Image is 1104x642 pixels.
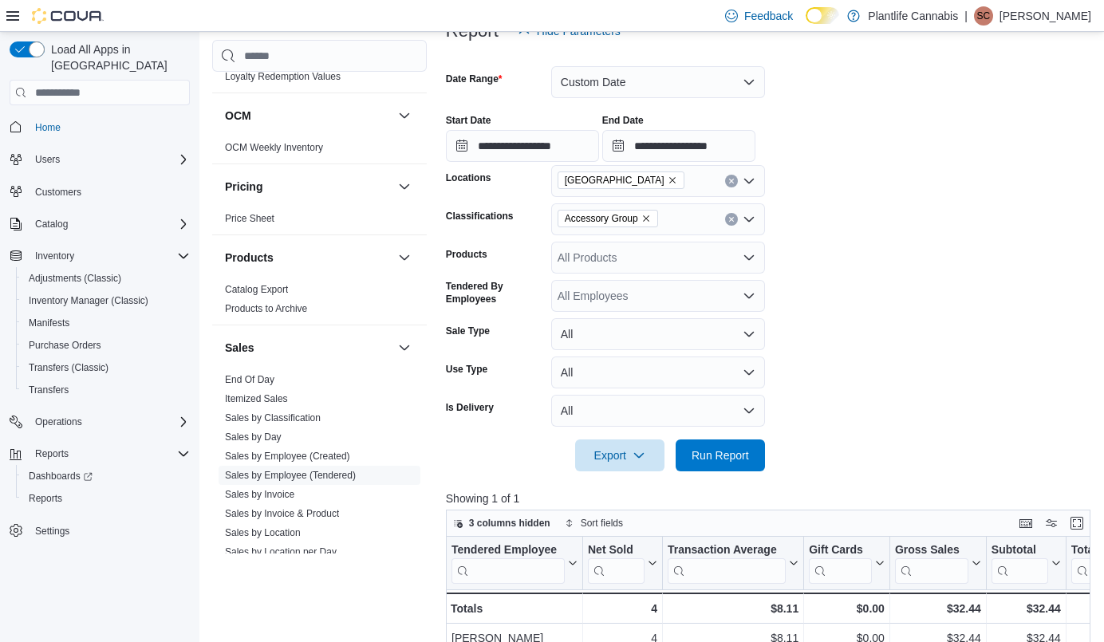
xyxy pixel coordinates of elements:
button: Open list of options [743,213,755,226]
span: 3 columns hidden [469,517,550,530]
button: Net Sold [588,543,657,584]
button: Remove Accessory Group from selection in this group [641,214,651,223]
span: Accessory Group [558,210,658,227]
a: Purchase Orders [22,336,108,355]
span: Dashboards [22,467,190,486]
span: Sales by Location per Day [225,546,337,558]
input: Dark Mode [806,7,839,24]
button: Display options [1042,514,1061,533]
span: Users [35,153,60,166]
span: Dark Mode [806,24,806,25]
span: End Of Day [225,373,274,386]
div: Gross Sales [895,543,968,584]
span: Reports [29,444,190,463]
button: OCM [395,106,414,125]
div: Gift Card Sales [809,543,872,584]
h3: Sales [225,340,254,356]
label: Date Range [446,73,503,85]
span: Settings [29,521,190,541]
span: Transfers (Classic) [29,361,108,374]
button: Clear input [725,175,738,187]
div: Net Sold [588,543,645,558]
div: $8.11 [668,599,798,618]
p: | [964,6,968,26]
input: Press the down key to open a popover containing a calendar. [446,130,599,162]
button: Keyboard shortcuts [1016,514,1035,533]
a: Sales by Employee (Created) [225,451,350,462]
span: Sales by Invoice [225,488,294,501]
div: Tendered Employee [451,543,565,584]
span: Spruce Grove [558,171,684,189]
button: Inventory Manager (Classic) [16,289,196,312]
span: Sort fields [581,517,623,530]
p: Showing 1 of 1 [446,490,1097,506]
button: Export [575,439,664,471]
button: Reports [3,443,196,465]
button: Open list of options [743,251,755,264]
a: Price Sheet [225,213,274,224]
span: Sales by Invoice & Product [225,507,339,520]
button: Clear input [725,213,738,226]
span: Adjustments (Classic) [29,272,121,285]
span: Users [29,150,190,169]
div: $0.00 [809,599,885,618]
div: Gross Sales [895,543,968,558]
p: Plantlife Cannabis [868,6,958,26]
div: Pricing [212,209,427,234]
div: Subtotal [992,543,1048,558]
a: Sales by Day [225,431,282,443]
button: Operations [3,411,196,433]
label: Is Delivery [446,401,494,414]
button: Open list of options [743,289,755,302]
span: Purchase Orders [22,336,190,355]
span: Transfers (Classic) [22,358,190,377]
span: Transfers [22,380,190,400]
span: Customers [29,182,190,202]
button: Transfers (Classic) [16,356,196,379]
span: [GEOGRAPHIC_DATA] [565,172,664,188]
div: 4 [588,599,657,618]
button: Operations [29,412,89,431]
img: Cova [32,8,104,24]
button: Run Report [676,439,765,471]
a: Products to Archive [225,303,307,314]
span: Dashboards [29,470,93,482]
span: SC [977,6,991,26]
a: Sales by Employee (Tendered) [225,470,356,481]
span: Load All Apps in [GEOGRAPHIC_DATA] [45,41,190,73]
span: Products to Archive [225,302,307,315]
span: Catalog [29,215,190,234]
span: Run Report [692,447,749,463]
button: Sales [395,338,414,357]
span: Operations [29,412,190,431]
button: Custom Date [551,66,765,98]
span: Customers [35,186,81,199]
span: Manifests [29,317,69,329]
button: Gift Cards [809,543,885,584]
p: [PERSON_NAME] [1000,6,1091,26]
button: All [551,318,765,350]
nav: Complex example [10,108,190,584]
button: OCM [225,108,392,124]
button: Home [3,115,196,138]
label: Classifications [446,210,514,223]
span: Reports [22,489,190,508]
span: Adjustments (Classic) [22,269,190,288]
button: Open list of options [743,175,755,187]
button: Inventory [29,246,81,266]
span: Inventory [29,246,190,266]
span: Inventory [35,250,74,262]
span: Sales by Employee (Created) [225,450,350,463]
span: Inventory Manager (Classic) [29,294,148,307]
button: Transfers [16,379,196,401]
span: Purchase Orders [29,339,101,352]
a: Sales by Invoice & Product [225,508,339,519]
button: Reports [29,444,75,463]
button: Subtotal [992,543,1061,584]
label: Tendered By Employees [446,280,545,305]
button: Transaction Average [668,543,798,584]
a: Loyalty Redemption Values [225,71,341,82]
div: Sebastian Cardinal [974,6,993,26]
div: Transaction Average [668,543,786,584]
